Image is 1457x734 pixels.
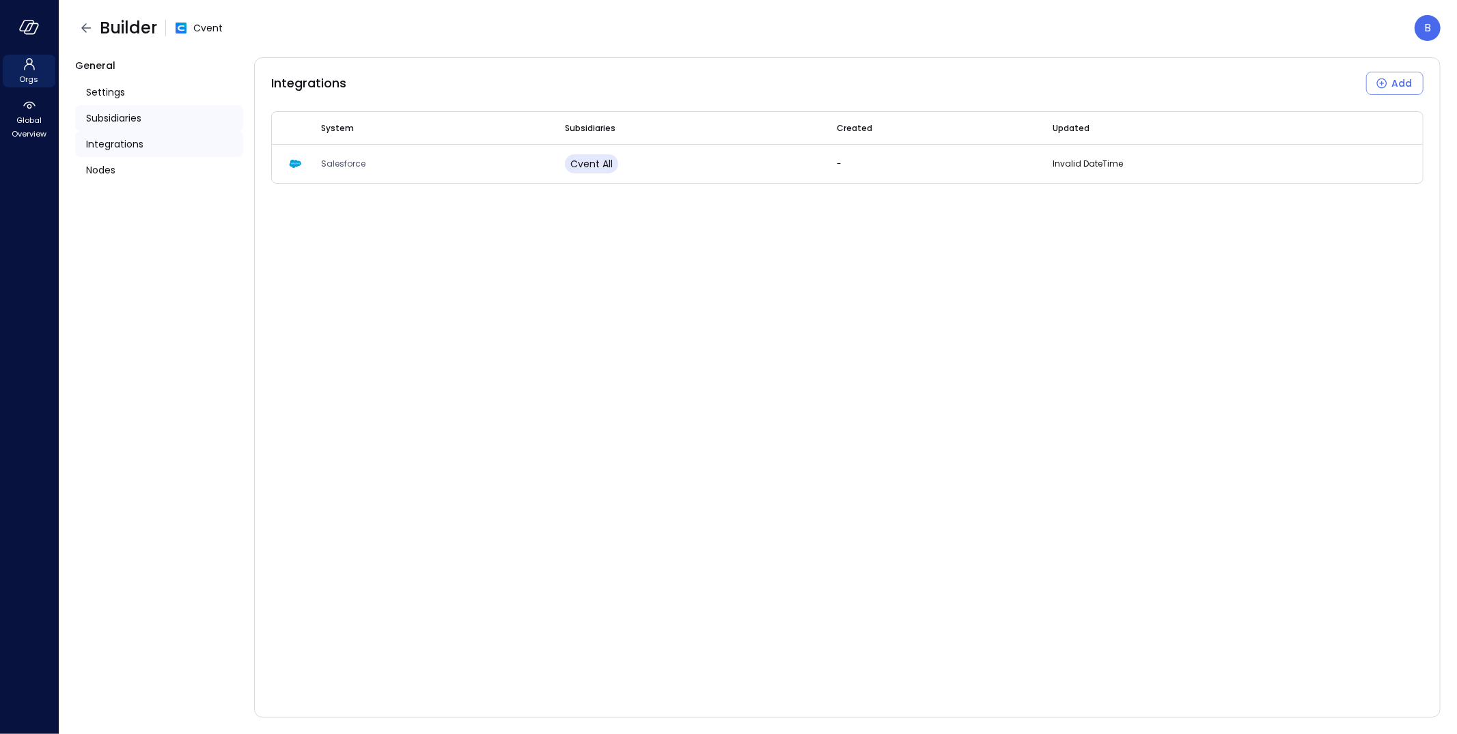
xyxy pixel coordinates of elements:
a: Nodes [75,157,243,183]
span: Subsidiaries [86,111,141,126]
span: Cvent [193,20,223,36]
div: Boaz [1415,15,1441,41]
a: Subsidiaries [75,105,243,131]
span: General [75,59,115,72]
img: dffl40ddomgeofigsm5p [174,21,188,35]
span: Orgs [20,72,39,86]
span: Cvent all [570,157,613,171]
span: Salesforce [321,158,365,169]
img: Salesforce [288,157,302,171]
a: Settings [75,79,243,105]
div: Global Overview [3,96,55,142]
button: Add [1366,72,1424,95]
span: - [837,158,842,169]
span: Global Overview [8,113,50,141]
span: System [321,122,354,135]
span: Integrations [86,137,143,152]
span: Builder [100,17,157,39]
a: Integrations [75,131,243,157]
span: Updated [1053,122,1090,135]
span: Nodes [86,163,115,178]
span: Settings [86,85,125,100]
span: Subsidiaries [565,122,615,135]
span: Invalid DateTime [1053,158,1124,169]
div: Add New Integration [1366,72,1424,95]
p: B [1424,20,1431,36]
div: Orgs [3,55,55,87]
div: Add [1391,75,1412,92]
span: Created [837,122,873,135]
span: Integrations [271,74,346,92]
